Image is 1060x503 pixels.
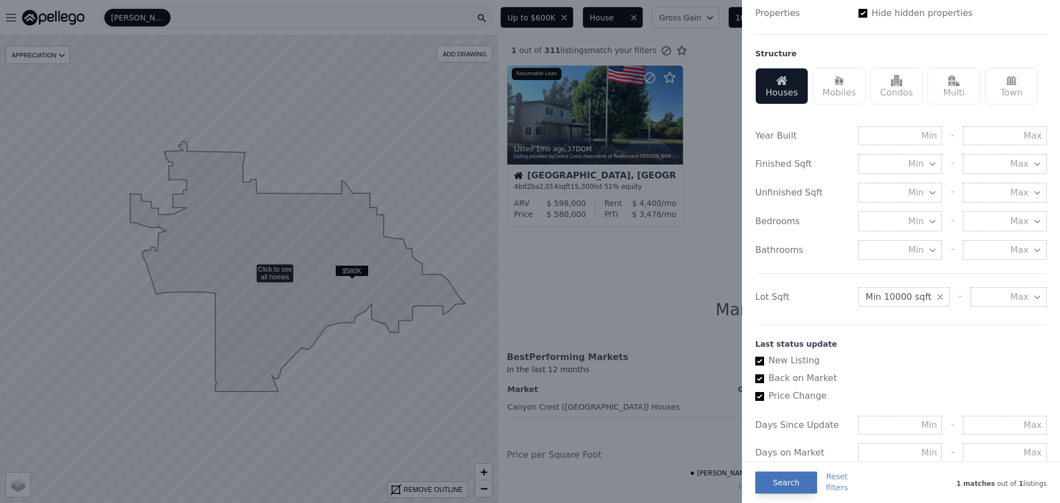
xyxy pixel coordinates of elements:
[755,243,850,257] div: Bathrooms
[755,419,850,432] div: Days Since Update
[951,154,954,174] div: -
[1010,243,1029,257] span: Max
[813,68,866,104] div: Mobiles
[985,68,1038,104] div: Town
[951,126,954,145] div: -
[951,183,954,203] div: -
[755,290,850,304] div: Lot Sqft
[826,471,848,493] button: Resetfilters
[1010,290,1029,304] span: Max
[755,389,1038,403] label: Price Change
[908,186,924,199] span: Min
[858,126,942,145] input: Min
[848,477,1047,488] div: out of listings
[956,480,995,488] span: 1 matches
[891,75,902,86] img: Condos
[776,75,787,86] img: Houses
[951,240,954,260] div: -
[870,68,923,104] div: Condos
[908,243,924,257] span: Min
[755,68,808,104] div: Houses
[1010,186,1029,199] span: Max
[951,443,954,462] div: -
[755,472,817,494] button: Search
[908,157,924,171] span: Min
[755,129,850,142] div: Year Built
[908,215,924,228] span: Min
[866,290,932,304] span: Min 10000 sqft
[755,374,764,383] input: Back on Market
[1010,215,1029,228] span: Max
[755,186,850,199] div: Unfinished Sqft
[963,154,1047,174] button: Max
[963,211,1047,231] button: Max
[755,446,850,459] div: Days on Market
[858,416,942,435] input: Min
[755,157,850,171] div: Finished Sqft
[755,7,850,20] div: Properties
[963,443,1047,462] input: Max
[755,48,797,59] div: Structure
[963,416,1047,435] input: Max
[755,354,1038,367] label: New Listing
[755,338,1047,350] div: Last status update
[951,211,954,231] div: -
[963,240,1047,260] button: Max
[963,126,1047,145] input: Max
[1010,157,1029,171] span: Max
[755,372,1038,385] label: Back on Market
[755,357,764,366] input: New Listing
[951,416,954,435] div: -
[755,392,764,401] input: Price Change
[858,240,942,260] button: Min
[971,287,1047,307] button: Max
[858,287,950,307] button: Min 10000 sqft
[858,183,942,203] button: Min
[872,7,973,20] label: Hide hidden properties
[858,154,942,174] button: Min
[958,287,962,307] div: -
[963,183,1047,203] button: Max
[858,211,942,231] button: Min
[1016,480,1024,488] span: 1
[755,215,850,228] div: Bedrooms
[948,75,960,86] img: Multi
[928,68,981,104] div: Multi
[858,443,942,462] input: Min
[1006,75,1017,86] img: Town
[834,75,845,86] img: Mobiles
